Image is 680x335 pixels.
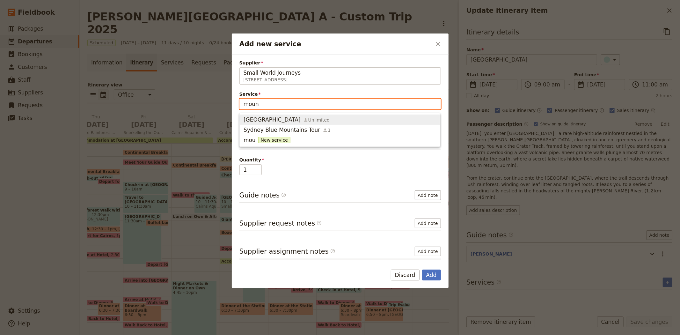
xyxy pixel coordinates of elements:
[239,247,335,256] h3: Supplier assignment notes
[281,192,286,200] span: ​
[240,115,440,125] button: [GEOGRAPHIC_DATA]Unlimited
[239,219,322,228] h3: Supplier request notes
[239,164,262,175] input: Quantity
[244,116,301,123] span: [GEOGRAPHIC_DATA]
[330,249,335,256] span: ​
[317,220,322,228] span: ​
[244,69,301,77] span: Small World Journeys
[239,91,441,97] span: Service
[391,270,420,280] button: Discard
[240,135,440,145] button: mou New service
[258,137,290,143] span: New service
[323,127,331,133] span: 1
[239,190,287,200] h3: Guide notes
[239,39,431,49] h2: Add new service
[433,39,443,49] button: Close dialog
[317,220,322,226] span: ​
[415,190,441,200] button: Add note
[244,136,256,144] span: mou
[239,157,441,163] span: Quantity
[415,219,441,228] button: Add note
[281,192,286,197] span: ​
[239,60,441,66] span: Supplier
[244,77,437,83] span: [STREET_ADDRESS]
[239,99,441,109] input: Service
[240,125,440,135] button: Sydney Blue Mountains Tour1
[330,249,335,254] span: ​
[422,270,441,280] button: Add
[415,247,441,256] button: Add note
[303,117,330,123] span: Unlimited
[244,126,320,134] span: Sydney Blue Mountains Tour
